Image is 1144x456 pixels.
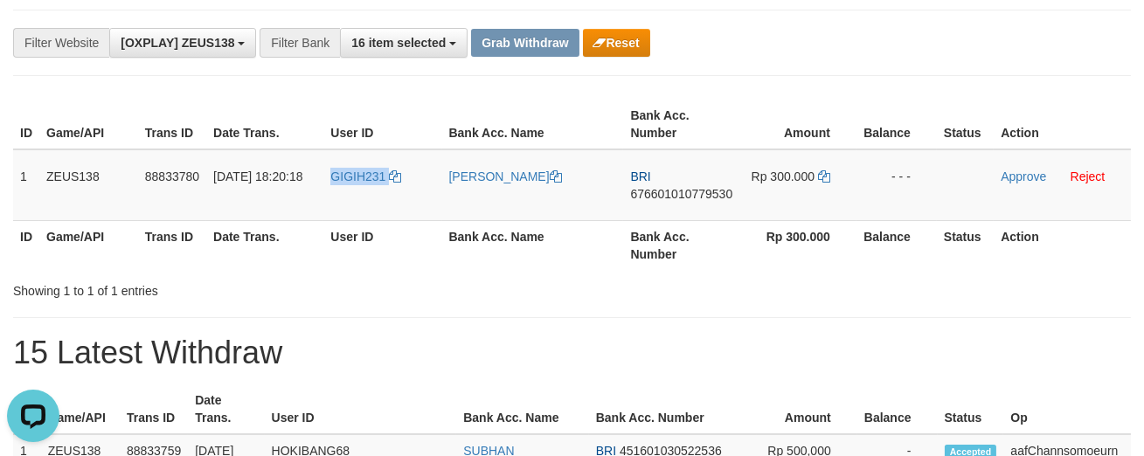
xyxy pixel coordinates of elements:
[589,384,757,434] th: Bank Acc. Number
[39,149,138,221] td: ZEUS138
[351,36,446,50] span: 16 item selected
[739,220,856,270] th: Rp 300.000
[39,100,138,149] th: Game/API
[323,100,441,149] th: User ID
[623,220,739,270] th: Bank Acc. Number
[13,149,39,221] td: 1
[39,220,138,270] th: Game/API
[340,28,468,58] button: 16 item selected
[138,100,206,149] th: Trans ID
[623,100,739,149] th: Bank Acc. Number
[442,100,624,149] th: Bank Acc. Name
[471,29,579,57] button: Grab Withdraw
[739,100,856,149] th: Amount
[109,28,256,58] button: [OXPLAY] ZEUS138
[145,169,199,183] span: 88833780
[260,28,340,58] div: Filter Bank
[213,169,302,183] span: [DATE] 18:20:18
[818,169,830,183] a: Copy 300000 to clipboard
[442,220,624,270] th: Bank Acc. Name
[188,384,264,434] th: Date Trans.
[41,384,120,434] th: Game/API
[752,169,815,183] span: Rp 300.000
[757,384,857,434] th: Amount
[994,100,1131,149] th: Action
[583,29,650,57] button: Reset
[323,220,441,270] th: User ID
[938,384,1004,434] th: Status
[1071,169,1106,183] a: Reject
[1001,169,1046,183] a: Approve
[937,220,994,270] th: Status
[449,169,562,183] a: [PERSON_NAME]
[330,169,401,183] a: GIGIH231
[857,384,938,434] th: Balance
[7,7,59,59] button: Open LiveChat chat widget
[937,100,994,149] th: Status
[120,384,188,434] th: Trans ID
[265,384,457,434] th: User ID
[856,149,937,221] td: - - -
[994,220,1131,270] th: Action
[856,100,937,149] th: Balance
[456,384,588,434] th: Bank Acc. Name
[630,169,650,183] span: BRI
[13,100,39,149] th: ID
[121,36,234,50] span: [OXPLAY] ZEUS138
[138,220,206,270] th: Trans ID
[206,100,323,149] th: Date Trans.
[1003,384,1131,434] th: Op
[630,187,732,201] span: Copy 676601010779530 to clipboard
[13,28,109,58] div: Filter Website
[13,220,39,270] th: ID
[330,169,385,183] span: GIGIH231
[13,335,1131,370] h1: 15 Latest Withdraw
[206,220,323,270] th: Date Trans.
[13,275,463,300] div: Showing 1 to 1 of 1 entries
[856,220,937,270] th: Balance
